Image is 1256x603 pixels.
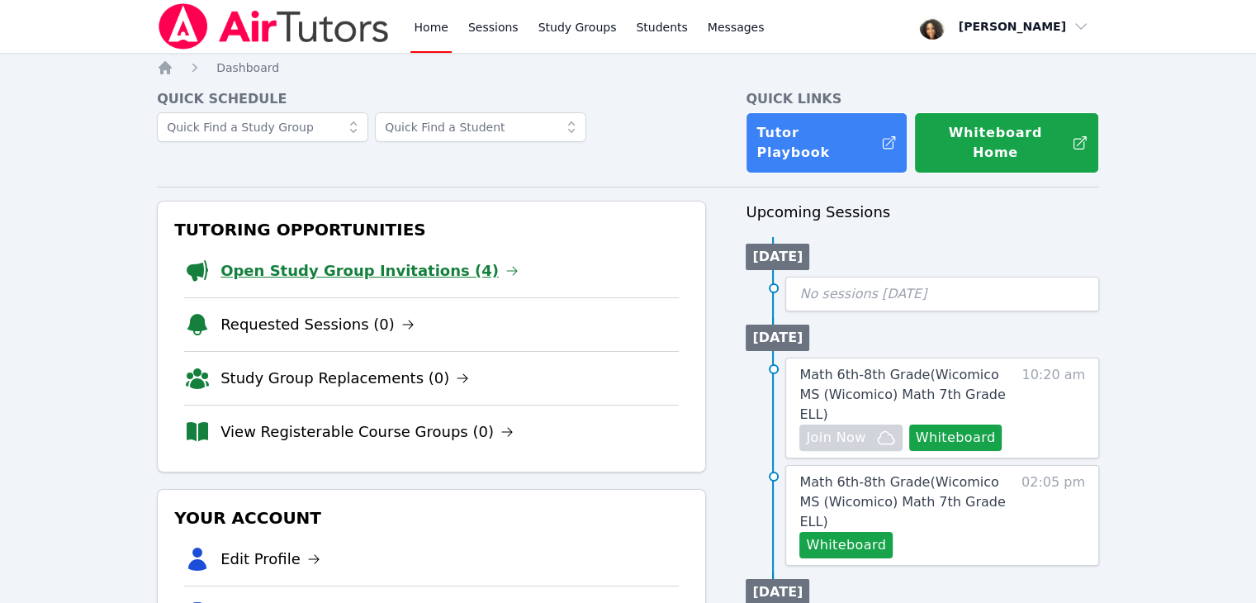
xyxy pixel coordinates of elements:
[799,286,927,301] span: No sessions [DATE]
[157,3,391,50] img: Air Tutors
[799,365,1013,425] a: Math 6th-8th Grade(Wicomico MS (Wicomico) Math 7th Grade ELL)
[746,244,809,270] li: [DATE]
[799,474,1005,529] span: Math 6th-8th Grade ( Wicomico MS (Wicomico) Math 7th Grade ELL )
[1021,472,1085,558] span: 02:05 pm
[375,112,586,142] input: Quick Find a Student
[799,472,1013,532] a: Math 6th-8th Grade(Wicomico MS (Wicomico) Math 7th Grade ELL)
[216,59,279,76] a: Dashboard
[909,425,1002,451] button: Whiteboard
[171,503,692,533] h3: Your Account
[1021,365,1085,451] span: 10:20 am
[157,59,1099,76] nav: Breadcrumb
[220,548,320,571] a: Edit Profile
[220,313,415,336] a: Requested Sessions (0)
[220,259,519,283] a: Open Study Group Invitations (4)
[708,19,765,36] span: Messages
[746,325,809,351] li: [DATE]
[799,425,902,451] button: Join Now
[157,112,368,142] input: Quick Find a Study Group
[746,201,1099,224] h3: Upcoming Sessions
[171,215,692,245] h3: Tutoring Opportunities
[914,112,1099,173] button: Whiteboard Home
[799,367,1005,422] span: Math 6th-8th Grade ( Wicomico MS (Wicomico) Math 7th Grade ELL )
[216,61,279,74] span: Dashboard
[157,89,706,109] h4: Quick Schedule
[746,89,1099,109] h4: Quick Links
[799,532,893,558] button: Whiteboard
[220,420,514,444] a: View Registerable Course Groups (0)
[806,428,865,448] span: Join Now
[746,112,908,173] a: Tutor Playbook
[220,367,469,390] a: Study Group Replacements (0)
